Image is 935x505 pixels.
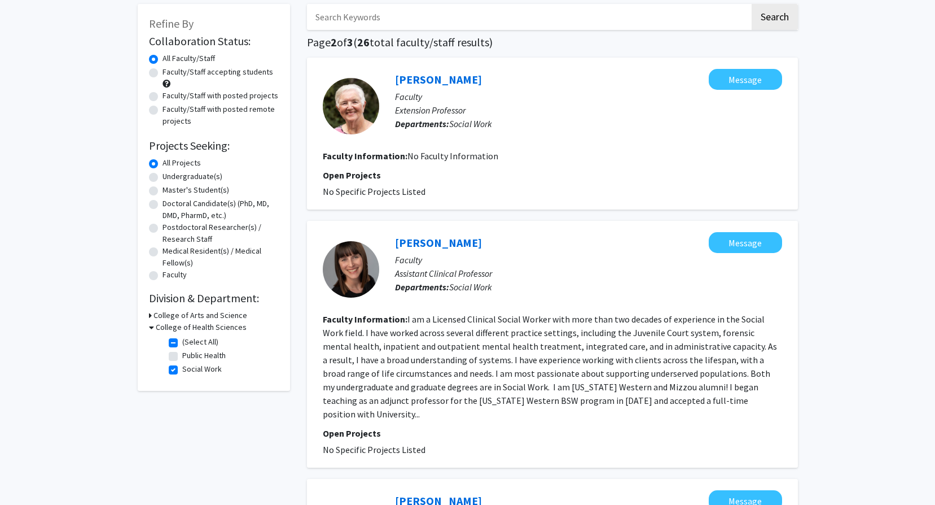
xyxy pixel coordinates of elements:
[182,336,218,348] label: (Select All)
[395,267,782,280] p: Assistant Clinical Professor
[163,157,201,169] label: All Projects
[149,16,194,31] span: Refine By
[163,90,278,102] label: Faculty/Staff with posted projects
[163,66,273,78] label: Faculty/Staff accepting students
[323,186,425,197] span: No Specific Projects Listed
[323,150,407,162] b: Faculty Information:
[449,281,492,293] span: Social Work
[752,4,798,30] button: Search
[357,35,370,49] span: 26
[395,103,782,117] p: Extension Professor
[163,53,215,64] label: All Faculty/Staff
[163,269,187,281] label: Faculty
[156,321,247,333] h3: College of Health Sciences
[163,245,279,269] label: Medical Resident(s) / Medical Fellow(s)
[323,426,782,440] p: Open Projects
[709,69,782,90] button: Message Kathy Dothage
[153,310,247,321] h3: College of Arts and Science
[323,168,782,182] p: Open Projects
[8,454,48,497] iframe: Chat
[163,103,279,127] label: Faculty/Staff with posted remote projects
[163,198,279,221] label: Doctoral Candidate(s) (PhD, MD, DMD, PharmD, etc.)
[307,4,750,30] input: Search Keywords
[182,350,226,362] label: Public Health
[323,314,777,420] fg-read-more: I am a Licensed Clinical Social Worker with more than two decades of experience in the Social Wor...
[331,35,337,49] span: 2
[395,90,782,103] p: Faculty
[163,184,229,196] label: Master's Student(s)
[149,34,279,48] h2: Collaboration Status:
[149,291,279,305] h2: Division & Department:
[323,314,407,325] b: Faculty Information:
[395,72,482,86] a: [PERSON_NAME]
[182,363,222,375] label: Social Work
[163,171,222,182] label: Undergraduate(s)
[163,221,279,245] label: Postdoctoral Researcher(s) / Research Staff
[709,232,782,253] button: Message Jennifer Kline
[395,236,482,250] a: [PERSON_NAME]
[307,36,798,49] h1: Page of ( total faculty/staff results)
[395,253,782,267] p: Faculty
[395,118,449,129] b: Departments:
[323,444,425,455] span: No Specific Projects Listed
[347,35,353,49] span: 3
[395,281,449,293] b: Departments:
[407,150,498,162] span: No Faculty Information
[149,139,279,153] h2: Projects Seeking:
[449,118,492,129] span: Social Work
